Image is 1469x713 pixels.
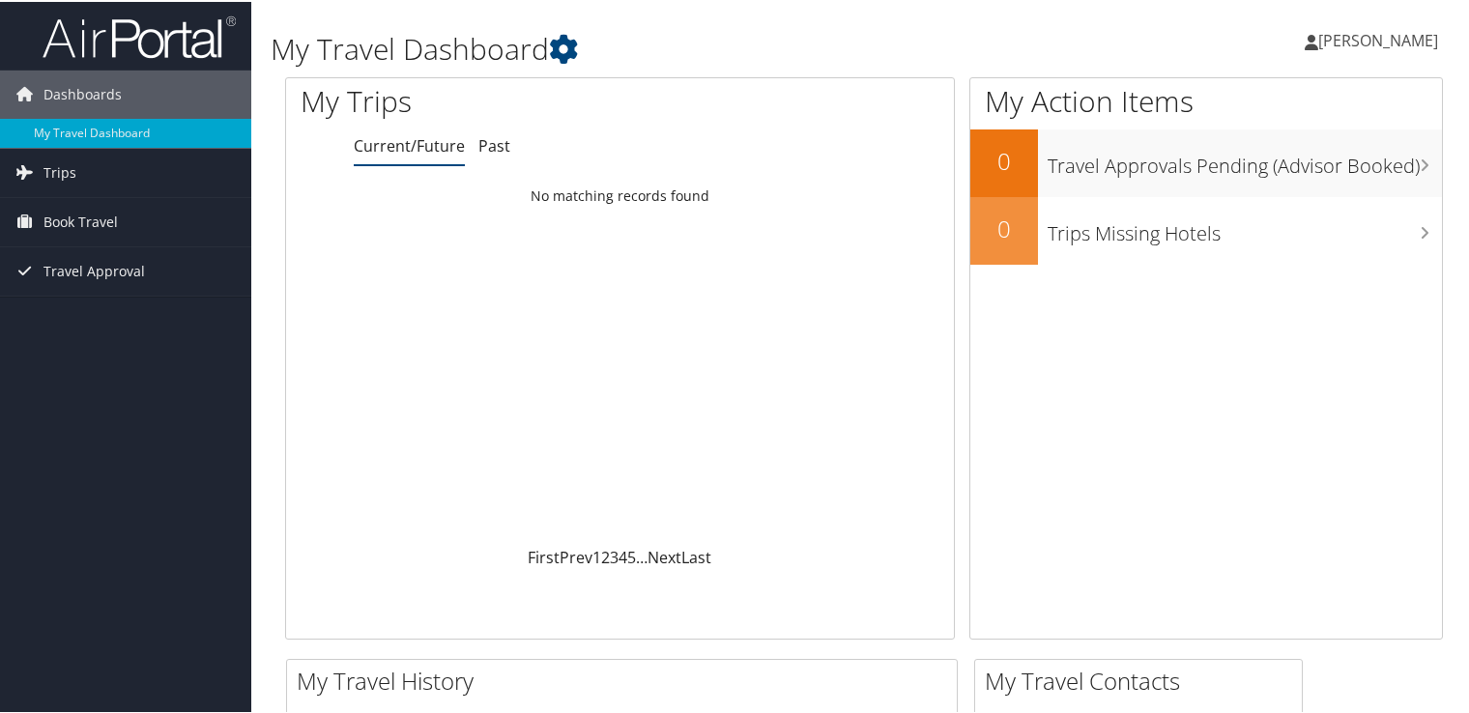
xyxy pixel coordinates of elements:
[970,195,1442,263] a: 0Trips Missing Hotels
[560,545,592,566] a: Prev
[970,211,1038,243] h2: 0
[43,13,236,58] img: airportal-logo.png
[1048,141,1442,178] h3: Travel Approvals Pending (Advisor Booked)
[301,79,661,120] h1: My Trips
[601,545,610,566] a: 2
[681,545,711,566] a: Last
[1318,28,1438,49] span: [PERSON_NAME]
[43,196,118,244] span: Book Travel
[286,177,954,212] td: No matching records found
[1048,209,1442,245] h3: Trips Missing Hotels
[627,545,636,566] a: 5
[970,143,1038,176] h2: 0
[592,545,601,566] a: 1
[648,545,681,566] a: Next
[985,663,1302,696] h2: My Travel Contacts
[478,133,510,155] a: Past
[43,147,76,195] span: Trips
[970,128,1442,195] a: 0Travel Approvals Pending (Advisor Booked)
[354,133,465,155] a: Current/Future
[970,79,1442,120] h1: My Action Items
[528,545,560,566] a: First
[297,663,957,696] h2: My Travel History
[619,545,627,566] a: 4
[610,545,619,566] a: 3
[43,69,122,117] span: Dashboards
[636,545,648,566] span: …
[1305,10,1457,68] a: [PERSON_NAME]
[43,245,145,294] span: Travel Approval
[271,27,1062,68] h1: My Travel Dashboard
